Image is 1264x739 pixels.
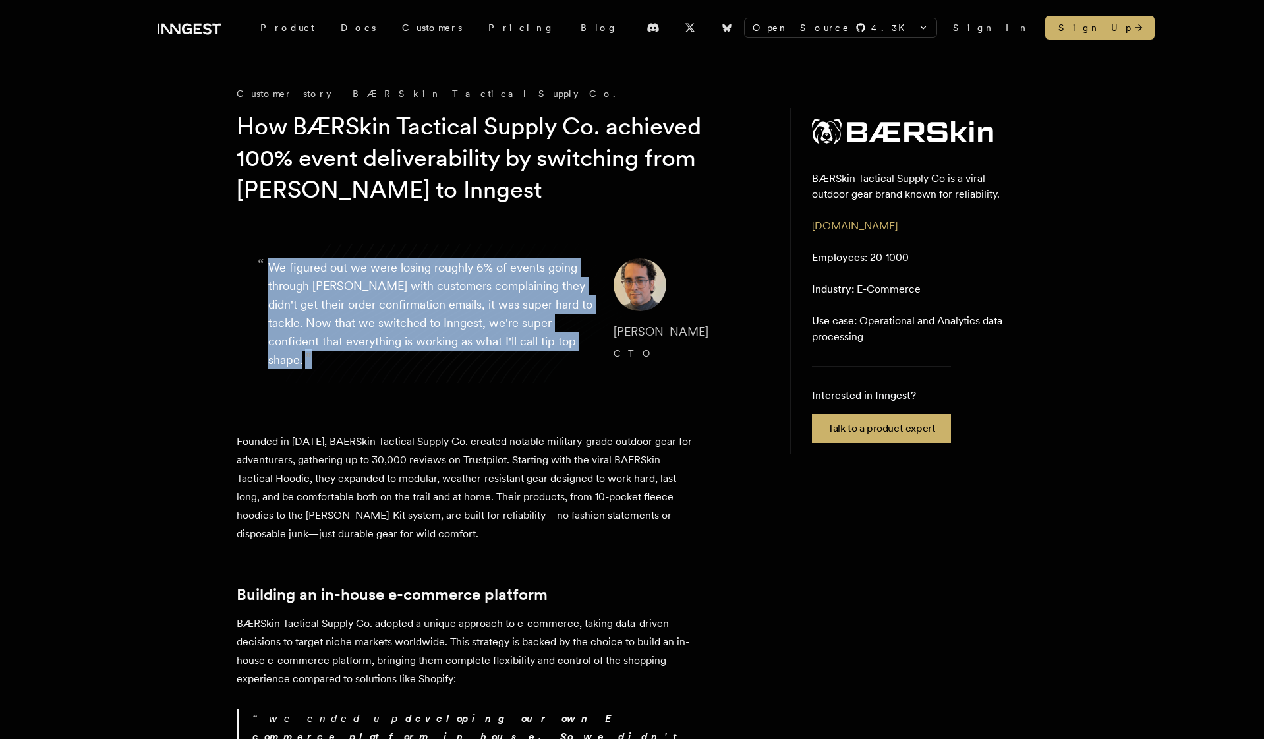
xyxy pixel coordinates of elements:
[753,21,850,34] span: Open Source
[812,250,909,266] p: 20-1000
[639,17,668,38] a: Discord
[475,16,567,40] a: Pricing
[614,258,666,311] img: Image of Gus Fune
[237,614,698,688] p: BÆRSkin Tactical Supply Co. adopted a unique approach to e-commerce, taking data-driven decisions...
[237,87,764,100] div: Customer story - BÆRSkin Tactical Supply Co.
[871,21,913,34] span: 4.3 K
[247,16,328,40] div: Product
[812,313,1006,345] p: Operational and Analytics data processing
[237,585,548,604] a: Building an in-house e-commerce platform
[953,21,1029,34] a: Sign In
[812,281,921,297] p: E-Commerce
[812,220,898,232] a: [DOMAIN_NAME]
[237,432,698,543] p: Founded in [DATE], BAERSkin Tactical Supply Co. created notable military-grade outdoor gear for a...
[812,171,1006,202] p: BÆRSkin Tactical Supply Co is a viral outdoor gear brand known for reliability.
[305,349,312,368] span: ”
[614,348,657,359] span: CTO
[812,119,993,144] img: BÆRSkin Tactical Supply Co.'s logo
[567,16,631,40] a: Blog
[389,16,475,40] a: Customers
[258,261,264,269] span: “
[237,111,743,206] h1: How BÆRSkin Tactical Supply Co. achieved 100% event deliverability by switching from [PERSON_NAME...
[812,251,867,264] span: Employees:
[675,17,704,38] a: X
[712,17,741,38] a: Bluesky
[812,314,857,327] span: Use case:
[614,324,708,338] span: [PERSON_NAME]
[268,258,592,369] p: We figured out we were losing roughly 6% of events going through [PERSON_NAME] with customers com...
[328,16,389,40] a: Docs
[1045,16,1155,40] a: Sign Up
[812,388,951,403] p: Interested in Inngest?
[812,283,854,295] span: Industry:
[812,414,951,443] a: Talk to a product expert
